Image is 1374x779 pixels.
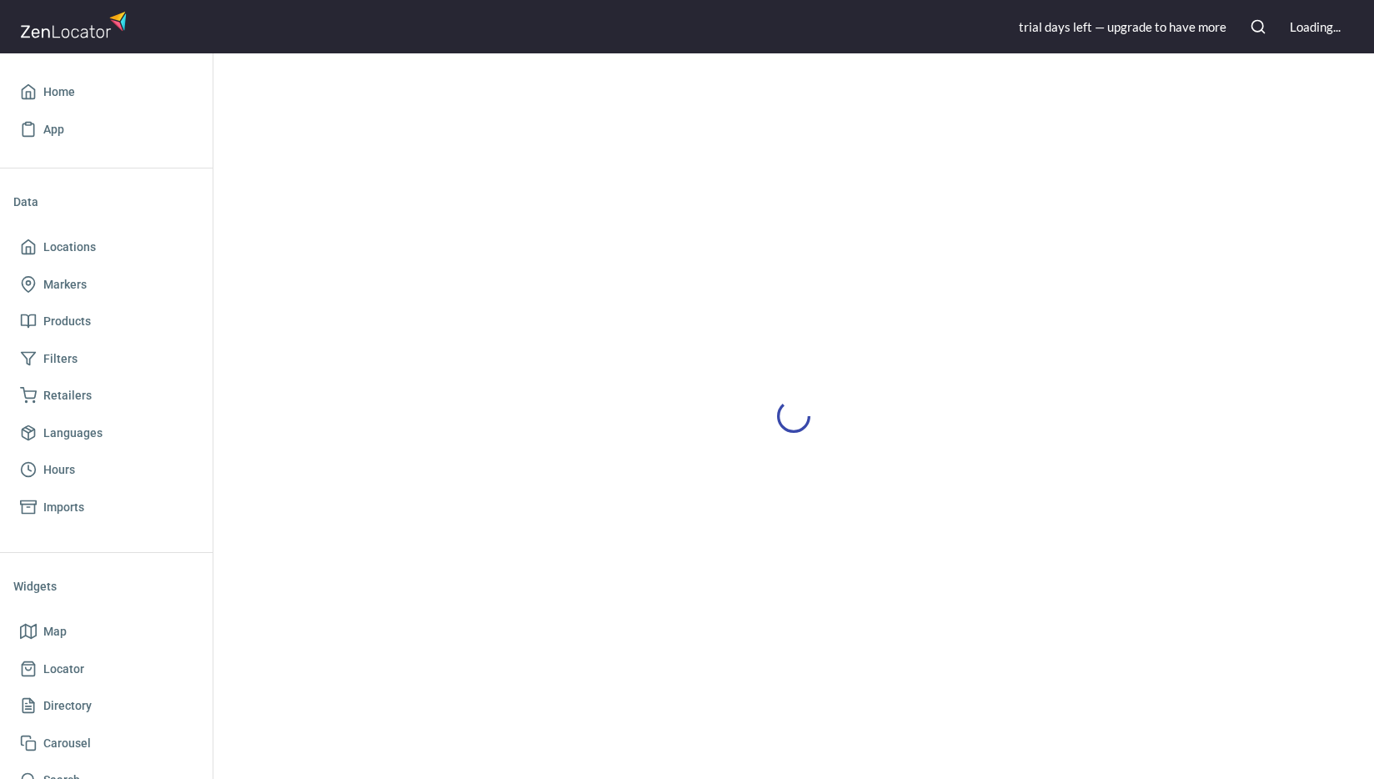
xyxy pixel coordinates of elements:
[13,377,199,415] a: Retailers
[43,237,96,258] span: Locations
[13,451,199,489] a: Hours
[43,349,78,369] span: Filters
[1290,18,1341,36] div: Loading...
[43,696,92,716] span: Directory
[13,613,199,651] a: Map
[13,111,199,148] a: App
[1240,8,1276,45] button: Search
[1019,18,1226,36] div: trial day s left — upgrade to have more
[43,274,87,295] span: Markers
[13,725,199,762] a: Carousel
[13,73,199,111] a: Home
[43,497,84,518] span: Imports
[43,659,84,680] span: Locator
[13,415,199,452] a: Languages
[13,489,199,526] a: Imports
[13,340,199,378] a: Filters
[13,266,199,304] a: Markers
[13,182,199,222] li: Data
[13,687,199,725] a: Directory
[13,566,199,606] li: Widgets
[43,385,92,406] span: Retailers
[43,460,75,480] span: Hours
[13,303,199,340] a: Products
[43,311,91,332] span: Products
[13,229,199,266] a: Locations
[13,651,199,688] a: Locator
[43,82,75,103] span: Home
[43,423,103,444] span: Languages
[43,119,64,140] span: App
[20,7,132,43] img: zenlocator
[43,733,91,754] span: Carousel
[43,621,67,642] span: Map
